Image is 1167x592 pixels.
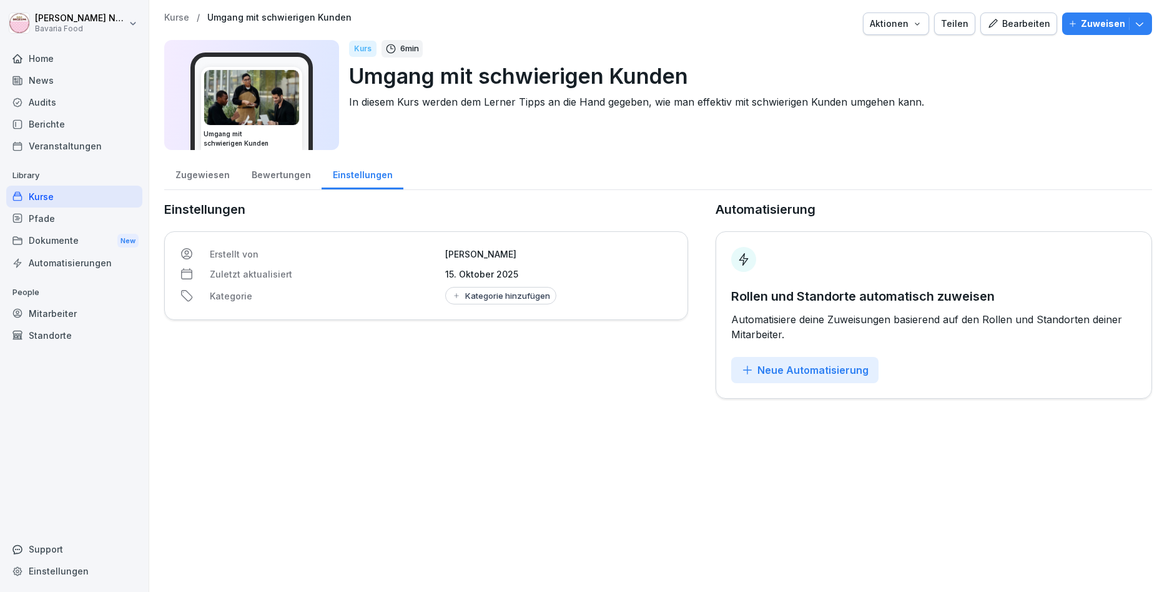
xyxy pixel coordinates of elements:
p: Erstellt von [210,248,437,261]
button: Kategorie hinzufügen [445,287,556,304]
a: Standorte [6,324,142,346]
button: Zuweisen [1062,13,1152,35]
div: Aktionen [870,17,922,31]
div: Kategorie hinzufügen [451,291,550,301]
p: Zuletzt aktualisiert [210,268,437,281]
p: Kategorie [210,289,437,303]
p: Library [6,166,142,186]
p: In diesem Kurs werden dem Lerner Tipps an die Hand gegeben, wie man effektiv mit schwierigen Kund... [349,94,1142,109]
a: Umgang mit schwierigen Kunden [207,13,352,23]
h3: Umgang mit schwierigen Kunden [204,129,300,148]
a: Einstellungen [322,158,403,189]
p: 15. Oktober 2025 [445,268,672,281]
a: DokumenteNew [6,229,142,253]
button: Neue Automatisierung [731,357,879,383]
a: Einstellungen [6,560,142,582]
a: Audits [6,91,142,113]
p: Zuweisen [1081,17,1125,31]
a: Kurse [6,186,142,208]
div: Teilen [941,17,968,31]
p: Bavaria Food [35,24,126,33]
button: Aktionen [863,13,929,35]
img: ibmq16c03v2u1873hyb2ubud.png [204,70,299,125]
p: / [197,13,200,23]
p: Automatisierung [716,200,815,219]
p: Umgang mit schwierigen Kunden [349,60,1142,92]
p: 6 min [400,43,419,55]
button: Teilen [934,13,975,35]
a: Automatisierungen [6,252,142,274]
button: Bearbeiten [980,13,1057,35]
a: Mitarbeiter [6,303,142,324]
div: New [117,234,139,248]
p: Rollen und Standorte automatisch zuweisen [731,287,1136,306]
p: People [6,283,142,303]
div: Support [6,538,142,560]
a: Pfade [6,208,142,229]
div: Kurs [349,41,377,57]
p: Automatisiere deine Zuweisungen basierend auf den Rollen und Standorten deiner Mitarbeiter. [731,312,1136,342]
a: Home [6,48,142,69]
div: Dokumente [6,229,142,253]
a: Bewertungen [240,158,322,189]
p: [PERSON_NAME] Neurohr [35,13,126,24]
p: Einstellungen [164,200,688,219]
p: [PERSON_NAME] [445,248,672,261]
a: Berichte [6,113,142,135]
div: Bearbeiten [987,17,1050,31]
div: Neue Automatisierung [741,363,869,377]
a: Kurse [164,13,189,23]
a: Zugewiesen [164,158,240,189]
a: Veranstaltungen [6,135,142,157]
a: News [6,69,142,91]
